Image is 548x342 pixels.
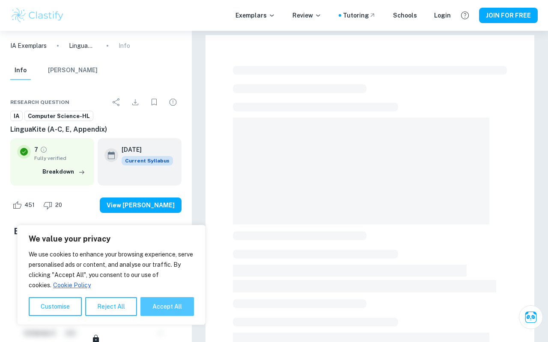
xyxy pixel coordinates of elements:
h6: [DATE] [122,145,166,154]
a: IA Exemplars [10,41,47,50]
div: Share [108,94,125,111]
img: Clastify logo [10,7,65,24]
div: Dislike [41,198,67,212]
div: Report issue [164,94,182,111]
p: We use cookies to enhance your browsing experience, serve personalised ads or content, and analys... [29,249,194,290]
p: Review [292,11,322,20]
p: Exemplars [235,11,275,20]
a: Tutoring [343,11,376,20]
span: Current Syllabus [122,156,173,165]
button: View [PERSON_NAME] [100,198,182,213]
button: Breakdown [40,165,87,178]
h5: Examiner's summary [14,225,178,238]
span: 20 [51,201,67,209]
p: We value your privacy [29,234,194,244]
a: Computer Science-HL [24,111,93,121]
button: Info [10,61,31,80]
button: JOIN FOR FREE [479,8,538,23]
p: 7 [34,145,38,154]
button: Accept All [140,297,194,316]
button: Help and Feedback [458,8,472,23]
span: Research question [10,98,69,106]
button: [PERSON_NAME] [48,61,98,80]
a: Schools [393,11,417,20]
span: Computer Science-HL [25,112,93,121]
a: Login [434,11,451,20]
a: IA [10,111,23,121]
p: Info [119,41,130,50]
span: 451 [20,201,39,209]
button: Reject All [85,297,137,316]
button: Ask Clai [519,305,543,329]
button: Customise [29,297,82,316]
span: IA [11,112,22,121]
div: This exemplar is based on the current syllabus. Feel free to refer to it for inspiration/ideas wh... [122,156,173,165]
a: Grade fully verified [40,146,48,153]
div: Bookmark [146,94,163,111]
p: LinguaKite (A-C, E, Appendix) [69,41,96,50]
div: Download [127,94,144,111]
a: Cookie Policy [53,281,91,289]
div: Like [10,198,39,212]
h6: LinguaKite (A-C, E, Appendix) [10,124,182,135]
div: We value your privacy [17,225,205,325]
span: Fully verified [34,154,87,162]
